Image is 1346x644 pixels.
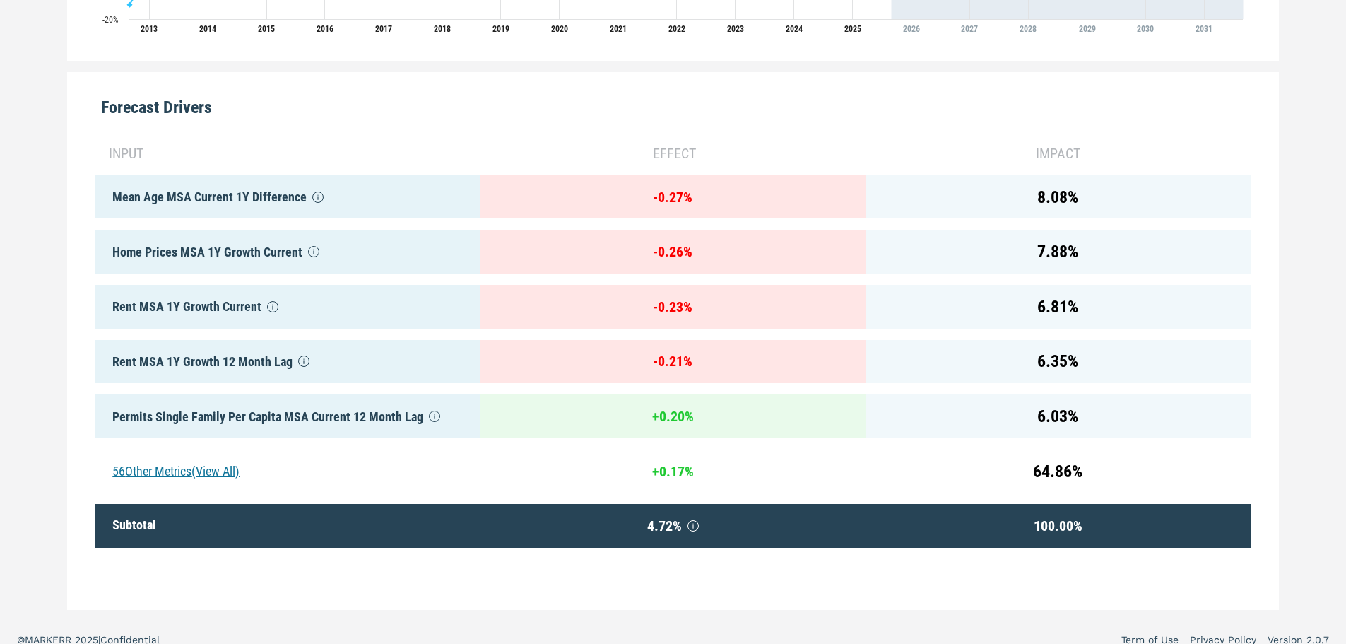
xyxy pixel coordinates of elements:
[866,504,1251,548] div: 100.00 %
[866,394,1251,438] div: 6.03 %
[95,285,480,329] div: Rent MSA 1Y Growth Current
[551,24,568,34] tspan: 2020
[866,230,1251,274] div: 7.88 %
[1196,24,1213,34] tspan: 2031
[95,504,480,548] div: Subtotal
[492,515,854,537] span: 4.72 %
[95,394,480,438] div: Permits Single Family Per Capita MSA Current 12 Month Lag
[866,143,1251,164] div: impact
[866,450,1251,493] div: 64.86 %
[492,24,509,34] tspan: 2019
[95,230,480,274] div: Home Prices MSA 1Y Growth Current
[866,175,1251,219] div: 8.08 %
[727,24,744,34] tspan: 2023
[480,394,866,438] div: + 0.20 %
[480,143,866,164] div: effect
[480,285,866,329] div: - 0.23 %
[866,340,1251,384] div: 6.35 %
[786,24,803,34] tspan: 2024
[480,340,866,384] div: - 0.21 %
[102,15,119,25] text: -20%
[95,72,1251,131] div: Forecast Drivers
[480,450,866,493] div: + 0.17 %
[962,24,979,34] tspan: 2027
[610,24,627,34] tspan: 2021
[199,24,216,34] tspan: 2014
[1138,24,1155,34] tspan: 2030
[434,24,451,34] tspan: 2018
[375,24,392,34] tspan: 2017
[866,285,1251,329] div: 6.81 %
[95,175,480,219] div: Mean Age MSA Current 1Y Difference
[1020,24,1037,34] tspan: 2028
[1079,24,1096,34] tspan: 2029
[668,24,685,34] tspan: 2022
[141,24,158,34] tspan: 2013
[480,230,866,274] div: - 0.26 %
[95,450,480,493] div: 56 Other Metrics (View All)
[317,24,333,34] tspan: 2016
[844,24,861,34] tspan: 2025
[903,24,920,34] tspan: 2026
[127,2,133,8] path: Wednesday, 29 Aug, 20:00, -16.76. 28304.
[480,175,866,219] div: - 0.27 %
[95,340,480,384] div: Rent MSA 1Y Growth 12 Month Lag
[107,143,480,164] div: input
[258,24,275,34] tspan: 2015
